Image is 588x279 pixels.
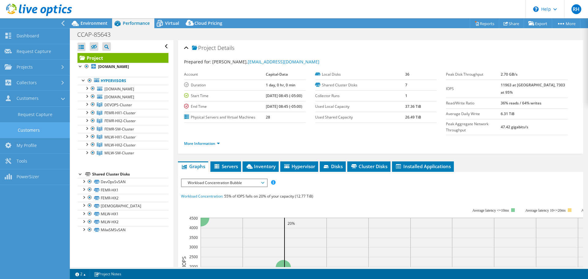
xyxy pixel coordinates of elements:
label: End Time [184,104,266,110]
span: FEMR-SM-Cluster [104,126,134,132]
text: 3000 [189,244,198,250]
b: 36% reads / 64% writes [501,100,541,106]
a: [EMAIL_ADDRESS][DOMAIN_NAME] [248,59,319,65]
span: Cloud Pricing [194,20,222,26]
label: Peak Disk Throughput [446,71,501,77]
a: [DEMOGRAPHIC_DATA] [77,202,168,210]
a: DEVOPS-Cluster [77,101,168,109]
a: More [552,19,580,28]
span: Hypervisor [283,163,315,169]
b: 1 day, 0 hr, 0 min [266,82,296,88]
a: Share [499,19,524,28]
a: MILW-HX1 [77,210,168,218]
label: Shared Cluster Disks [315,82,405,88]
span: DEVOPS-Cluster [104,102,132,107]
label: Read/Write Ratio [446,100,501,106]
span: 55% of IOPS falls on 20% of your capacity (12.77 TiB) [224,194,313,199]
a: 2 [71,270,90,278]
span: Environment [81,20,107,26]
label: Used Shared Capacity [315,114,405,120]
span: [DOMAIN_NAME] [104,86,134,92]
span: Installed Applications [395,163,451,169]
span: MILW-HX2-Cluster [104,142,136,148]
h1: CCAP-85643 [74,31,120,38]
label: IOPS [446,86,501,92]
text: 3500 [189,235,198,240]
span: Disks [323,163,343,169]
span: RH [571,4,581,14]
a: [DOMAIN_NAME] [77,85,168,93]
span: Inventory [246,163,276,169]
span: Performance [123,20,150,26]
a: Reports [470,19,499,28]
b: Capital-Data [266,72,288,77]
label: Account [184,71,266,77]
b: [DOMAIN_NAME] [98,64,129,69]
span: [PERSON_NAME], [212,59,319,65]
b: 1 [405,93,407,98]
span: Graphs [181,163,205,169]
span: [DOMAIN_NAME] [104,94,134,100]
span: Workload Concentration: [181,194,223,199]
span: Servers [213,163,238,169]
b: [DATE] 08:45 (-05:00) [266,104,302,109]
text: IOPS [181,256,187,267]
span: Cluster Disks [350,163,387,169]
span: MILW-SM-Cluster [104,150,134,156]
b: [DATE] 08:45 (-05:00) [266,93,302,98]
div: Shared Cluster Disks [92,171,168,178]
b: 6.31 TiB [501,111,514,116]
text: 20% [288,221,295,226]
span: Workload Concentration Bubble [185,179,263,187]
text: 2000 [189,264,198,269]
a: FEMR-HX1 [77,186,168,194]
b: 47.42 gigabits/s [501,124,528,130]
b: 2.70 GB/s [501,72,518,77]
label: Start Time [184,93,266,99]
label: Collector Runs [315,93,405,99]
svg: \n [533,6,539,12]
a: FEMR-SM-Cluster [77,125,168,133]
text: 4000 [189,225,198,230]
a: MILW-HX2 [77,218,168,226]
a: Hypervisors [77,77,168,85]
label: Peak Aggregate Network Throughput [446,121,501,133]
a: More Information [184,141,220,146]
a: Project [77,53,168,63]
b: 26.49 TiB [405,115,421,120]
label: Physical Servers and Virtual Machines [184,114,266,120]
a: Project Notes [90,270,126,278]
span: Project [192,45,216,51]
a: FEMR-HX2 [77,194,168,202]
label: Average Daily Write [446,111,501,117]
a: Export [524,19,552,28]
a: [DOMAIN_NAME] [77,63,168,71]
a: DevOpsSvSAN [77,178,168,186]
tspan: Average latency 10<=20ms [525,208,566,213]
span: FEMR-HX2-Cluster [104,118,136,123]
b: 37.36 TiB [405,104,421,109]
a: [DOMAIN_NAME] [77,93,168,101]
b: 11963 at [GEOGRAPHIC_DATA], 7303 at 95% [501,82,565,95]
span: FEMR-HX1-Cluster [104,110,136,115]
a: MILW-HX1-Cluster [77,133,168,141]
label: Prepared for: [184,59,211,65]
a: FEMR-HX2-Cluster [77,117,168,125]
a: FEMR-HX1-Cluster [77,109,168,117]
text: 2500 [189,254,198,259]
b: 7 [405,82,407,88]
tspan: Average latency <=10ms [472,208,509,213]
text: 4500 [189,216,198,221]
label: Local Disks [315,71,405,77]
label: Used Local Capacity [315,104,405,110]
b: 28 [266,115,270,120]
b: 36 [405,72,409,77]
a: MilwSMSvSAN [77,226,168,234]
span: Details [217,44,234,51]
a: MILW-HX2-Cluster [77,141,168,149]
label: Duration [184,82,266,88]
a: MILW-SM-Cluster [77,149,168,157]
span: Virtual [165,20,179,26]
span: MILW-HX1-Cluster [104,134,136,140]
